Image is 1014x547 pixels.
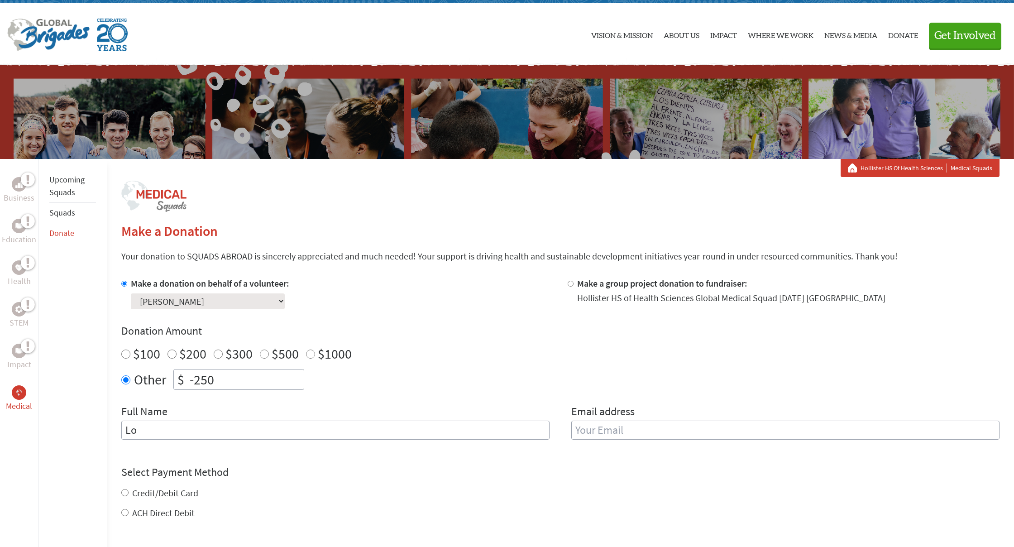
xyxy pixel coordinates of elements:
[15,348,23,354] img: Impact
[4,177,34,204] a: BusinessBusiness
[15,264,23,270] img: Health
[888,10,918,58] a: Donate
[121,250,1000,263] p: Your donation to SQUADS ABROAD is sincerely appreciated and much needed! Your support is driving ...
[15,181,23,188] img: Business
[7,344,31,371] a: ImpactImpact
[132,487,198,499] label: Credit/Debit Card
[12,177,26,192] div: Business
[133,345,160,362] label: $100
[591,10,653,58] a: Vision & Mission
[710,10,737,58] a: Impact
[97,19,128,51] img: Global Brigades Celebrating 20 Years
[934,30,996,41] span: Get Involved
[49,170,96,203] li: Upcoming Squads
[49,207,75,218] a: Squads
[49,223,96,243] li: Donate
[7,358,31,371] p: Impact
[15,389,23,396] img: Medical
[12,385,26,400] div: Medical
[8,260,31,288] a: HealthHealth
[6,400,32,413] p: Medical
[577,292,885,304] div: Hollister HS of Health Sciences Global Medical Squad [DATE] [GEOGRAPHIC_DATA]
[10,317,29,329] p: STEM
[7,19,90,51] img: Global Brigades Logo
[121,324,1000,338] h4: Donation Amount
[179,345,206,362] label: $200
[15,223,23,229] img: Education
[12,302,26,317] div: STEM
[748,10,813,58] a: Where We Work
[571,421,1000,440] input: Your Email
[121,223,1000,239] h2: Make a Donation
[6,385,32,413] a: MedicalMedical
[121,404,167,421] label: Full Name
[174,369,188,389] div: $
[12,219,26,233] div: Education
[861,163,947,173] a: Hollister HS Of Health Sciences
[225,345,253,362] label: $300
[12,344,26,358] div: Impact
[49,203,96,223] li: Squads
[134,369,166,390] label: Other
[571,404,635,421] label: Email address
[8,275,31,288] p: Health
[824,10,877,58] a: News & Media
[2,219,36,246] a: EducationEducation
[10,302,29,329] a: STEMSTEM
[664,10,699,58] a: About Us
[12,260,26,275] div: Health
[49,228,74,238] a: Donate
[4,192,34,204] p: Business
[132,507,195,518] label: ACH Direct Debit
[929,23,1001,48] button: Get Involved
[577,278,747,289] label: Make a group project donation to fundraiser:
[15,306,23,313] img: STEM
[121,465,1000,480] h4: Select Payment Method
[848,163,992,173] div: Medical Squads
[2,233,36,246] p: Education
[188,369,304,389] input: Enter Amount
[131,278,289,289] label: Make a donation on behalf of a volunteer:
[121,421,550,440] input: Enter Full Name
[272,345,299,362] label: $500
[121,181,187,212] img: logo-medical-squads.png
[49,174,85,197] a: Upcoming Squads
[318,345,352,362] label: $1000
